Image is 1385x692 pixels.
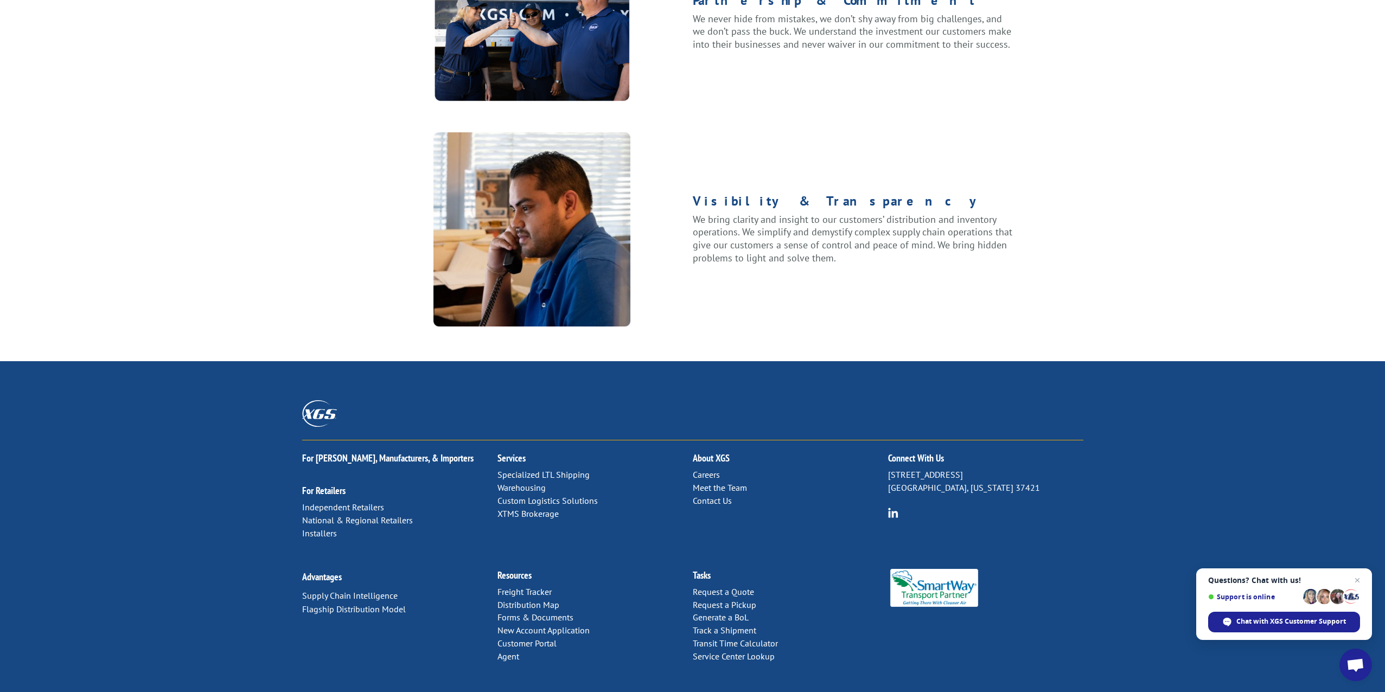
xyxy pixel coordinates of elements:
span: Close chat [1351,574,1364,587]
h2: Connect With Us [888,453,1083,469]
a: Request a Pickup [693,599,756,610]
a: Custom Logistics Solutions [497,495,598,506]
a: Freight Tracker [497,586,552,597]
img: a-7305087@2x [433,132,630,326]
a: Warehousing [497,482,546,493]
a: Careers [693,469,720,480]
a: Request a Quote [693,586,754,597]
a: Installers [302,528,337,539]
a: For Retailers [302,484,346,497]
a: Forms & Documents [497,612,573,623]
a: Transit Time Calculator [693,638,778,649]
span: Chat with XGS Customer Support [1236,617,1346,626]
a: Supply Chain Intelligence [302,590,398,601]
a: Track a Shipment [693,625,756,636]
a: Independent Retailers [302,502,384,512]
a: New Account Application [497,625,590,636]
a: Flagship Distribution Model [302,604,406,614]
span: Questions? Chat with us! [1208,576,1360,585]
img: Smartway_Logo [888,569,981,607]
a: XTMS Brokerage [497,508,559,519]
a: Contact Us [693,495,732,506]
a: Distribution Map [497,599,559,610]
p: [STREET_ADDRESS] [GEOGRAPHIC_DATA], [US_STATE] 37421 [888,469,1083,495]
div: Chat with XGS Customer Support [1208,612,1360,632]
a: Advantages [302,571,342,583]
p: We never hide from mistakes, we don’t shy away from big challenges, and we don’t pass the buck. W... [693,12,1014,51]
a: About XGS [693,452,730,464]
a: Customer Portal [497,638,557,649]
img: XGS_Logos_ALL_2024_All_White [302,400,337,427]
span: Support is online [1208,593,1299,601]
h2: Tasks [693,571,888,586]
p: We bring clarity and insight to our customers’ distribution and inventory operations. We simplify... [693,213,1014,265]
h1: Visibility & Transparency [693,195,1014,213]
img: group-6 [888,508,898,518]
a: Services [497,452,526,464]
a: Specialized LTL Shipping [497,469,590,480]
a: Service Center Lookup [693,651,775,662]
a: For [PERSON_NAME], Manufacturers, & Importers [302,452,474,464]
a: Resources [497,569,532,581]
a: National & Regional Retailers [302,515,413,526]
a: Meet the Team [693,482,747,493]
a: Agent [497,651,519,662]
a: Generate a BoL [693,612,749,623]
div: Open chat [1339,649,1372,681]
